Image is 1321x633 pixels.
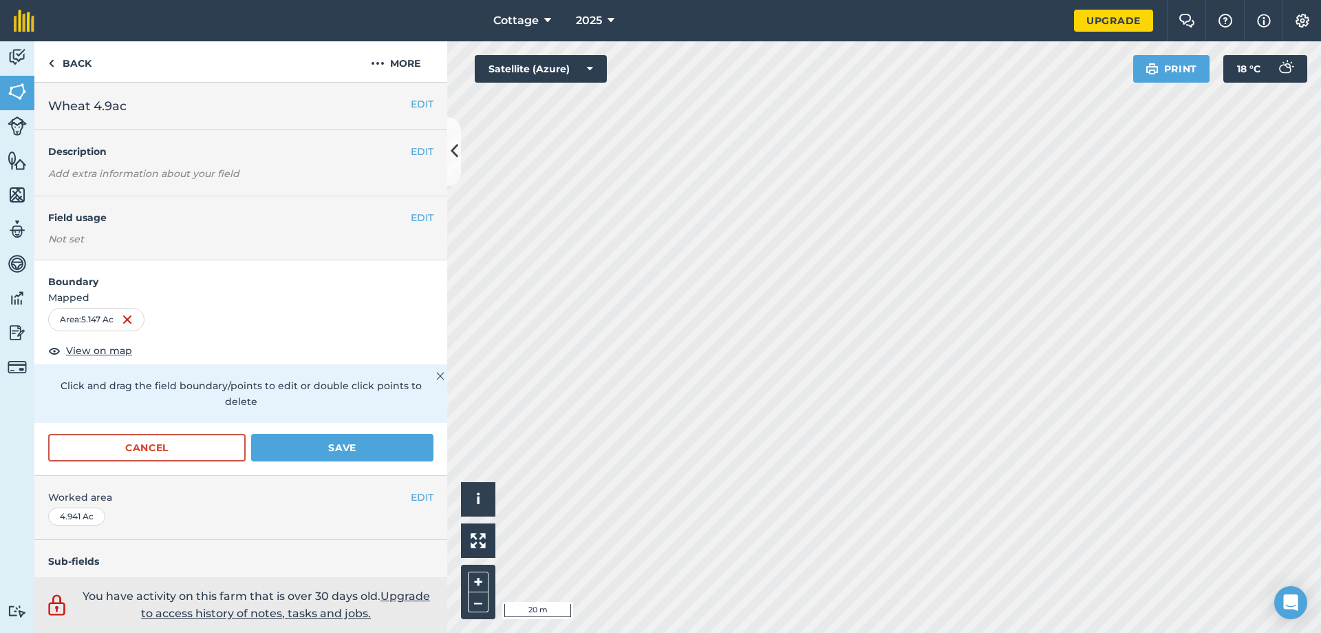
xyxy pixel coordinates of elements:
[371,55,385,72] img: svg+xml;base64,PHN2ZyB4bWxucz0iaHR0cDovL3d3dy53My5vcmcvMjAwMC9zdmciIHdpZHRoPSIyMCIgaGVpZ2h0PSIyNC...
[48,210,411,225] h4: Field usage
[48,342,61,359] img: svg+xml;base64,PHN2ZyB4bWxucz0iaHR0cDovL3d3dy53My5vcmcvMjAwMC9zdmciIHdpZHRoPSIxOCIgaGVpZ2h0PSIyNC...
[468,592,488,612] button: –
[471,533,486,548] img: Four arrows, one pointing top left, one top right, one bottom right and the last bottom left
[1271,55,1299,83] img: svg+xml;base64,PD94bWwgdmVyc2lvbj0iMS4wIiBlbmNvZGluZz0idXRmLTgiPz4KPCEtLSBHZW5lcmF0b3I6IEFkb2JlIE...
[34,41,105,82] a: Back
[1294,14,1311,28] img: A cog icon
[461,482,495,517] button: i
[8,288,27,309] img: svg+xml;base64,PD94bWwgdmVyc2lvbj0iMS4wIiBlbmNvZGluZz0idXRmLTgiPz4KPCEtLSBHZW5lcmF0b3I6IEFkb2JlIE...
[436,368,444,384] img: svg+xml;base64,PHN2ZyB4bWxucz0iaHR0cDovL3d3dy53My5vcmcvMjAwMC9zdmciIHdpZHRoPSIyMiIgaGVpZ2h0PSIzMC...
[8,150,27,171] img: svg+xml;base64,PHN2ZyB4bWxucz0iaHR0cDovL3d3dy53My5vcmcvMjAwMC9zdmciIHdpZHRoPSI1NiIgaGVpZ2h0PSI2MC...
[1237,55,1260,83] span: 18 ° C
[8,605,27,618] img: svg+xml;base64,PD94bWwgdmVyc2lvbj0iMS4wIiBlbmNvZGluZz0idXRmLTgiPz4KPCEtLSBHZW5lcmF0b3I6IEFkb2JlIE...
[48,167,239,180] em: Add extra information about your field
[48,144,433,159] h4: Description
[48,308,144,331] div: Area : 5.147 Ac
[48,342,132,359] button: View on map
[48,434,246,461] button: Cancel
[576,12,602,29] span: 2025
[48,508,105,526] div: 4.941 Ac
[8,47,27,68] img: svg+xml;base64,PD94bWwgdmVyc2lvbj0iMS4wIiBlbmNvZGluZz0idXRmLTgiPz4KPCEtLSBHZW5lcmF0b3I6IEFkb2JlIE...
[34,290,447,305] span: Mapped
[411,210,433,225] button: EDIT
[8,253,27,274] img: svg+xml;base64,PD94bWwgdmVyc2lvbj0iMS4wIiBlbmNvZGluZz0idXRmLTgiPz4KPCEtLSBHZW5lcmF0b3I6IEFkb2JlIE...
[1179,14,1195,28] img: Two speech bubbles overlapping with the left bubble in the forefront
[8,185,27,205] img: svg+xml;base64,PHN2ZyB4bWxucz0iaHR0cDovL3d3dy53My5vcmcvMjAwMC9zdmciIHdpZHRoPSI1NiIgaGVpZ2h0PSI2MC...
[475,55,607,83] button: Satellite (Azure)
[34,260,447,289] h4: Boundary
[1133,55,1210,83] button: Print
[122,311,133,328] img: svg+xml;base64,PHN2ZyB4bWxucz0iaHR0cDovL3d3dy53My5vcmcvMjAwMC9zdmciIHdpZHRoPSIxNiIgaGVpZ2h0PSIyNC...
[411,96,433,112] button: EDIT
[8,81,27,102] img: svg+xml;base64,PHN2ZyB4bWxucz0iaHR0cDovL3d3dy53My5vcmcvMjAwMC9zdmciIHdpZHRoPSI1NiIgaGVpZ2h0PSI2MC...
[468,572,488,592] button: +
[8,322,27,343] img: svg+xml;base64,PD94bWwgdmVyc2lvbj0iMS4wIiBlbmNvZGluZz0idXRmLTgiPz4KPCEtLSBHZW5lcmF0b3I6IEFkb2JlIE...
[48,96,127,116] span: Wheat 4.9ac
[344,41,447,82] button: More
[1274,586,1307,619] div: Open Intercom Messenger
[8,357,27,377] img: svg+xml;base64,PD94bWwgdmVyc2lvbj0iMS4wIiBlbmNvZGluZz0idXRmLTgiPz4KPCEtLSBHZW5lcmF0b3I6IEFkb2JlIE...
[476,490,480,508] span: i
[45,592,69,618] img: svg+xml;base64,PD94bWwgdmVyc2lvbj0iMS4wIiBlbmNvZGluZz0idXRmLTgiPz4KPCEtLSBHZW5lcmF0b3I6IEFkb2JlIE...
[48,490,433,505] span: Worked area
[1257,12,1271,29] img: svg+xml;base64,PHN2ZyB4bWxucz0iaHR0cDovL3d3dy53My5vcmcvMjAwMC9zdmciIHdpZHRoPSIxNyIgaGVpZ2h0PSIxNy...
[411,144,433,159] button: EDIT
[48,378,433,409] p: Click and drag the field boundary/points to edit or double click points to delete
[8,116,27,136] img: svg+xml;base64,PD94bWwgdmVyc2lvbj0iMS4wIiBlbmNvZGluZz0idXRmLTgiPz4KPCEtLSBHZW5lcmF0b3I6IEFkb2JlIE...
[48,55,54,72] img: svg+xml;base64,PHN2ZyB4bWxucz0iaHR0cDovL3d3dy53My5vcmcvMjAwMC9zdmciIHdpZHRoPSI5IiBoZWlnaHQ9IjI0Ii...
[1146,61,1159,77] img: svg+xml;base64,PHN2ZyB4bWxucz0iaHR0cDovL3d3dy53My5vcmcvMjAwMC9zdmciIHdpZHRoPSIxOSIgaGVpZ2h0PSIyNC...
[48,232,433,246] div: Not set
[66,343,132,358] span: View on map
[34,554,447,569] h4: Sub-fields
[411,490,433,505] button: EDIT
[76,588,437,623] p: You have activity on this farm that is over 30 days old.
[1074,10,1153,32] a: Upgrade
[251,434,433,461] button: Save
[1217,14,1234,28] img: A question mark icon
[8,219,27,240] img: svg+xml;base64,PD94bWwgdmVyc2lvbj0iMS4wIiBlbmNvZGluZz0idXRmLTgiPz4KPCEtLSBHZW5lcmF0b3I6IEFkb2JlIE...
[493,12,539,29] span: Cottage
[1223,55,1307,83] button: 18 °C
[14,10,34,32] img: fieldmargin Logo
